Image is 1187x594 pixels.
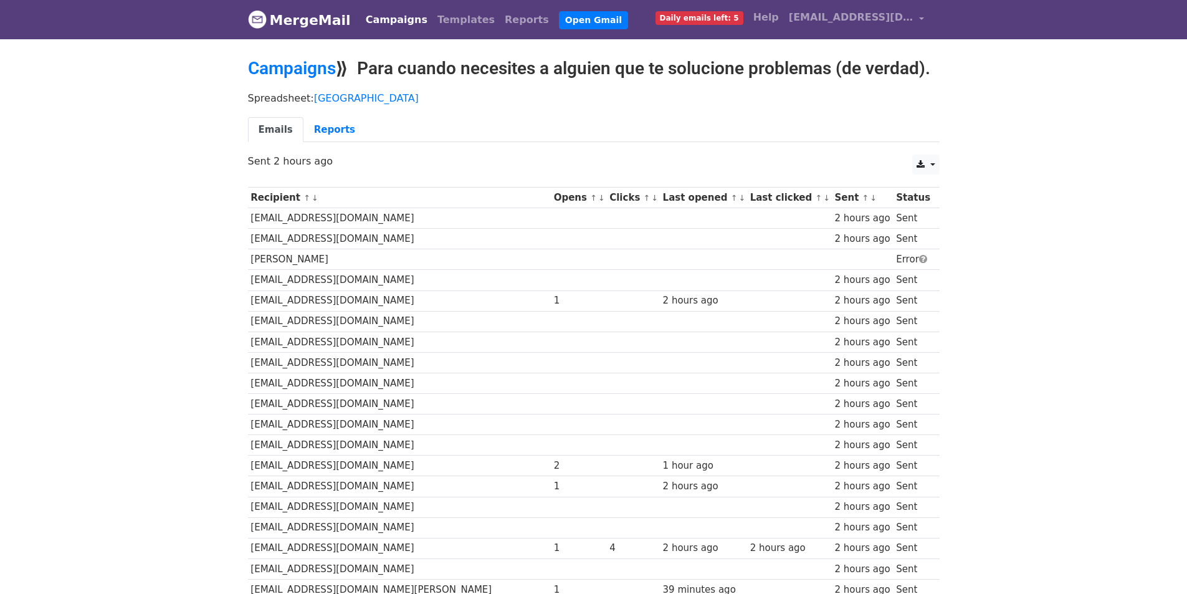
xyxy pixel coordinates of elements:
[554,541,604,555] div: 1
[314,92,419,104] a: [GEOGRAPHIC_DATA]
[834,541,890,555] div: 2 hours ago
[248,249,551,270] td: [PERSON_NAME]
[660,188,747,208] th: Last opened
[893,394,933,414] td: Sent
[248,558,551,579] td: [EMAIL_ADDRESS][DOMAIN_NAME]
[834,418,890,432] div: 2 hours ago
[248,270,551,290] td: [EMAIL_ADDRESS][DOMAIN_NAME]
[834,232,890,246] div: 2 hours ago
[248,373,551,393] td: [EMAIL_ADDRESS][DOMAIN_NAME]
[248,58,940,79] h2: ⟫ Para cuando necesites a alguien que te solucione problemas (de verdad).
[248,476,551,497] td: [EMAIL_ADDRESS][DOMAIN_NAME]
[893,538,933,558] td: Sent
[248,290,551,311] td: [EMAIL_ADDRESS][DOMAIN_NAME]
[834,356,890,370] div: 2 hours ago
[248,92,940,105] p: Spreadsheet:
[834,294,890,308] div: 2 hours ago
[834,500,890,514] div: 2 hours ago
[248,352,551,373] td: [EMAIL_ADDRESS][DOMAIN_NAME]
[834,520,890,535] div: 2 hours ago
[893,456,933,476] td: Sent
[893,290,933,311] td: Sent
[248,414,551,435] td: [EMAIL_ADDRESS][DOMAIN_NAME]
[248,208,551,229] td: [EMAIL_ADDRESS][DOMAIN_NAME]
[663,541,744,555] div: 2 hours ago
[893,249,933,270] td: Error
[248,10,267,29] img: MergeMail logo
[248,311,551,332] td: [EMAIL_ADDRESS][DOMAIN_NAME]
[663,294,744,308] div: 2 hours ago
[554,479,604,494] div: 1
[248,188,551,208] th: Recipient
[248,7,351,33] a: MergeMail
[500,7,554,32] a: Reports
[303,117,366,143] a: Reports
[663,459,744,473] div: 1 hour ago
[644,193,651,203] a: ↑
[248,456,551,476] td: [EMAIL_ADDRESS][DOMAIN_NAME]
[559,11,628,29] a: Open Gmail
[834,438,890,453] div: 2 hours ago
[651,5,748,30] a: Daily emails left: 5
[893,352,933,373] td: Sent
[609,541,657,555] div: 4
[432,7,500,32] a: Templates
[893,270,933,290] td: Sent
[834,562,890,577] div: 2 hours ago
[303,193,310,203] a: ↑
[248,58,336,79] a: Campaigns
[750,541,829,555] div: 2 hours ago
[248,117,303,143] a: Emails
[248,435,551,456] td: [EMAIL_ADDRESS][DOMAIN_NAME]
[893,208,933,229] td: Sent
[893,497,933,517] td: Sent
[554,294,604,308] div: 1
[606,188,659,208] th: Clicks
[870,193,877,203] a: ↓
[834,479,890,494] div: 2 hours ago
[834,397,890,411] div: 2 hours ago
[748,5,784,30] a: Help
[893,373,933,393] td: Sent
[248,497,551,517] td: [EMAIL_ADDRESS][DOMAIN_NAME]
[747,188,832,208] th: Last clicked
[248,394,551,414] td: [EMAIL_ADDRESS][DOMAIN_NAME]
[834,459,890,473] div: 2 hours ago
[893,311,933,332] td: Sent
[731,193,738,203] a: ↑
[823,193,830,203] a: ↓
[248,155,940,168] p: Sent 2 hours ago
[784,5,930,34] a: [EMAIL_ADDRESS][DOMAIN_NAME]
[834,273,890,287] div: 2 hours ago
[551,188,607,208] th: Opens
[590,193,597,203] a: ↑
[248,538,551,558] td: [EMAIL_ADDRESS][DOMAIN_NAME]
[554,459,604,473] div: 2
[655,11,743,25] span: Daily emails left: 5
[893,332,933,352] td: Sent
[248,517,551,538] td: [EMAIL_ADDRESS][DOMAIN_NAME]
[862,193,869,203] a: ↑
[248,229,551,249] td: [EMAIL_ADDRESS][DOMAIN_NAME]
[815,193,822,203] a: ↑
[248,332,551,352] td: [EMAIL_ADDRESS][DOMAIN_NAME]
[834,335,890,350] div: 2 hours ago
[789,10,913,25] span: [EMAIL_ADDRESS][DOMAIN_NAME]
[893,517,933,538] td: Sent
[663,479,744,494] div: 2 hours ago
[834,314,890,328] div: 2 hours ago
[834,376,890,391] div: 2 hours ago
[651,193,658,203] a: ↓
[893,435,933,456] td: Sent
[312,193,318,203] a: ↓
[361,7,432,32] a: Campaigns
[598,193,605,203] a: ↓
[893,229,933,249] td: Sent
[893,414,933,435] td: Sent
[893,476,933,497] td: Sent
[738,193,745,203] a: ↓
[832,188,894,208] th: Sent
[893,188,933,208] th: Status
[893,558,933,579] td: Sent
[834,211,890,226] div: 2 hours ago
